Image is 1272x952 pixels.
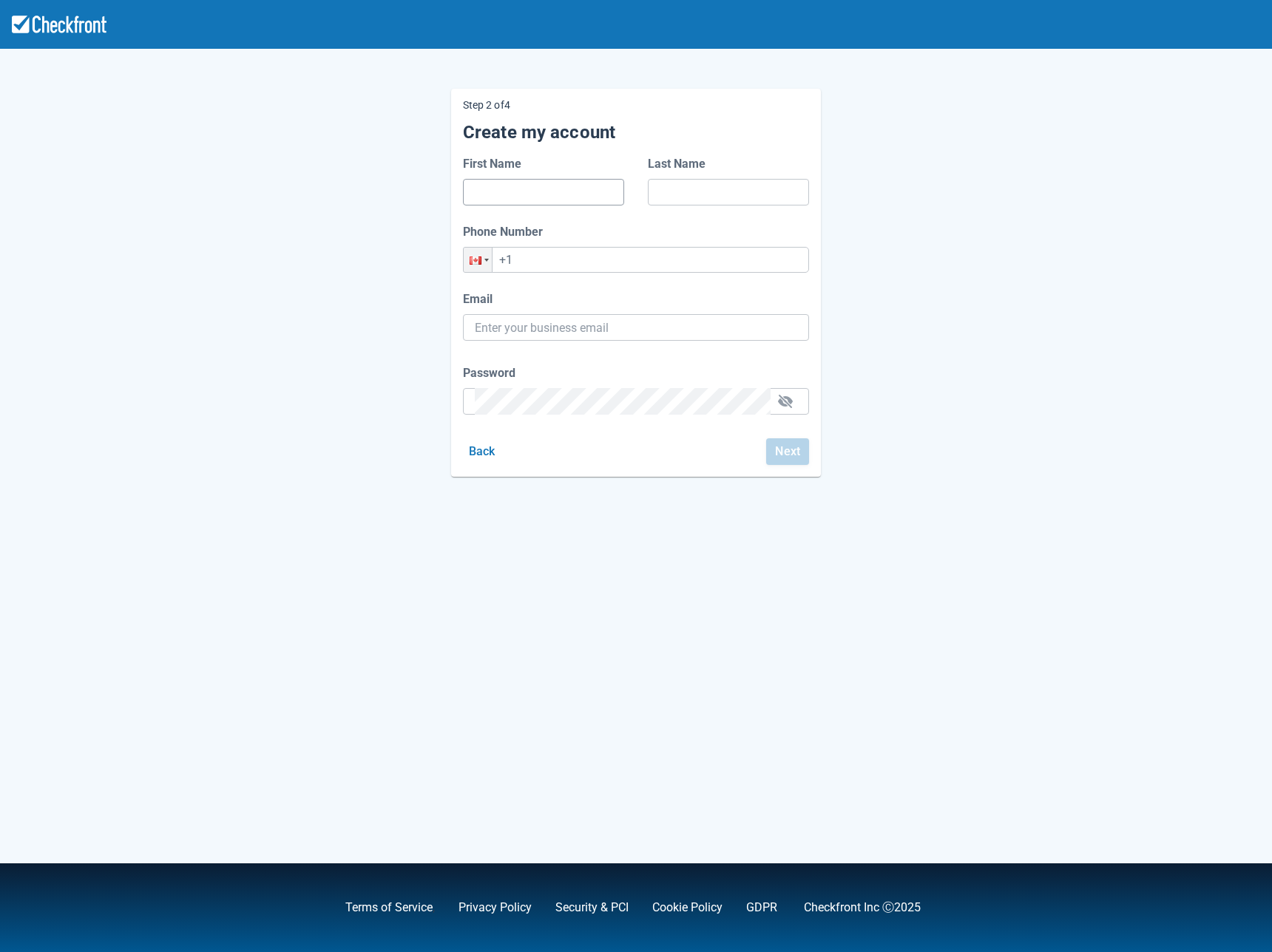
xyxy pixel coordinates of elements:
[475,314,797,341] input: Enter your business email
[463,101,809,109] p: Step 2 of 4
[464,248,492,272] div: Canada: + 1
[463,364,521,382] label: Password
[1198,881,1272,952] iframe: Chat Widget
[463,247,809,273] input: 555-555-1234
[723,899,780,917] div: .
[804,900,921,914] a: Checkfront Inc Ⓒ2025
[463,438,501,465] button: Back
[322,899,435,917] div: ,
[463,290,498,308] label: Email
[652,900,723,914] a: Cookie Policy
[459,900,532,914] a: Privacy Policy
[746,900,777,914] a: GDPR
[648,155,711,173] label: Last Name
[463,444,501,458] a: Back
[463,121,809,143] h5: Create my account
[463,155,527,173] label: First Name
[463,223,549,241] label: Phone Number
[345,900,433,914] a: Terms of Service
[555,900,629,914] a: Security & PCI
